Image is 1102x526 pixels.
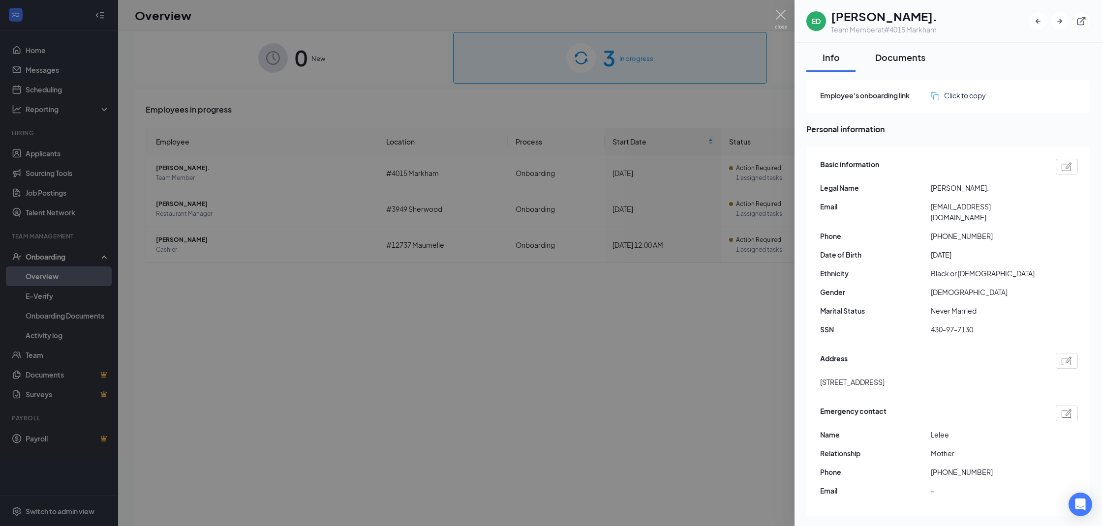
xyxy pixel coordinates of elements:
span: Phone [820,467,931,477]
span: Basic information [820,159,879,175]
span: Phone [820,231,931,241]
h1: [PERSON_NAME]. [831,8,937,25]
span: [PHONE_NUMBER] [931,467,1041,477]
svg: ArrowRight [1055,16,1065,26]
span: Employee's onboarding link [820,90,931,101]
span: Never Married [931,305,1041,316]
button: Click to copy [931,90,986,101]
span: Ethnicity [820,268,931,279]
span: Date of Birth [820,249,931,260]
span: [STREET_ADDRESS] [820,377,885,387]
span: SSN [820,324,931,335]
div: Info [816,51,846,63]
span: Legal Name [820,182,931,193]
svg: ExternalLink [1076,16,1086,26]
button: ArrowRight [1051,12,1069,30]
span: [PHONE_NUMBER] [931,231,1041,241]
span: Personal information [806,123,1090,135]
span: Lelee [931,429,1041,440]
svg: ArrowLeftNew [1033,16,1043,26]
span: - [931,485,1041,496]
span: [DATE] [931,249,1041,260]
img: click-to-copy.71757273a98fde459dfc.svg [931,92,939,100]
span: Email [820,485,931,496]
div: Open Intercom Messenger [1069,493,1092,516]
span: [PERSON_NAME]. [931,182,1041,193]
span: Emergency contact [820,406,887,421]
span: 430-97-7130 [931,324,1041,335]
span: Address [820,353,848,369]
span: Marital Status [820,305,931,316]
span: Mother [931,448,1041,459]
span: Relationship [820,448,931,459]
span: Black or [DEMOGRAPHIC_DATA] [931,268,1041,279]
button: ArrowLeftNew [1029,12,1047,30]
span: Email [820,201,931,212]
span: [EMAIL_ADDRESS][DOMAIN_NAME] [931,201,1041,223]
span: Gender [820,287,931,297]
button: ExternalLink [1072,12,1090,30]
span: Name [820,429,931,440]
span: [DEMOGRAPHIC_DATA] [931,287,1041,297]
div: Team Member at #4015 Markham [831,25,937,34]
div: ED [812,16,821,26]
div: Documents [875,51,925,63]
